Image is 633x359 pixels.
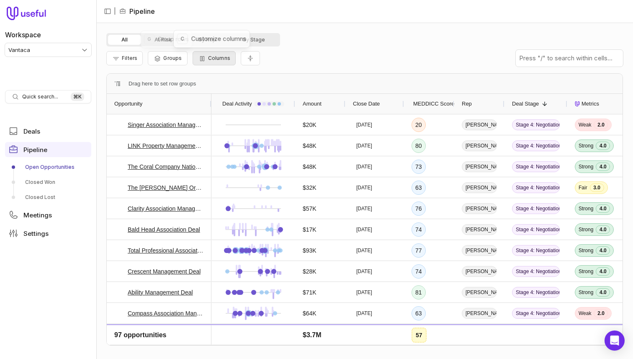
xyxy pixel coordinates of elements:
[462,140,497,151] span: [PERSON_NAME]
[412,139,426,153] div: 80
[462,203,497,214] span: [PERSON_NAME]
[5,176,91,189] a: Closed Won
[512,245,560,256] span: Stage 4: Negotiation
[303,204,316,214] span: $57K
[128,162,204,172] a: The Coral Company Nationals
[462,245,497,256] span: [PERSON_NAME]
[5,226,91,241] a: Settings
[579,163,593,170] span: Strong
[122,55,137,61] span: Filters
[303,287,316,297] span: $71K
[516,50,623,67] input: Press "/" to search within cells...
[596,142,610,150] span: 4.0
[412,243,426,258] div: 77
[23,230,49,237] span: Settings
[512,287,560,298] span: Stage 4: Negotiation
[462,182,497,193] span: [PERSON_NAME]
[596,163,610,171] span: 4.0
[356,205,372,212] time: [DATE]
[579,184,587,191] span: Fair
[462,119,497,130] span: [PERSON_NAME]
[356,163,372,170] time: [DATE]
[128,308,204,318] a: Compass Association Management Deal
[303,141,316,151] span: $48K
[412,94,447,114] div: MEDDICC Score
[128,266,201,276] a: Crescent Management Deal
[128,204,204,214] a: Clarity Association Management Services, Inc. Deal
[412,264,426,279] div: 74
[128,245,204,256] a: Total Professional Association Management - New Deal
[512,119,560,130] span: Stage 4: Negotiation
[594,309,608,318] span: 2.0
[163,55,182,61] span: Groups
[5,207,91,222] a: Meetings
[596,204,610,213] span: 4.0
[148,51,187,65] button: Group Pipeline
[356,142,372,149] time: [DATE]
[303,120,316,130] span: $20K
[106,51,143,65] button: Filter Pipeline
[462,266,497,277] span: [PERSON_NAME]
[512,99,539,109] span: Deal Stage
[579,142,593,149] span: Strong
[229,35,278,45] button: By Stage
[579,310,591,317] span: Weak
[114,6,116,16] span: |
[462,161,497,172] span: [PERSON_NAME]
[462,224,497,235] span: [PERSON_NAME]
[303,266,316,276] span: $28K
[128,329,204,339] a: [PERSON_NAME] Management - New Deal
[579,331,593,338] span: Strong
[208,55,230,61] span: Columns
[512,308,560,319] span: Stage 4: Negotiation
[356,184,372,191] time: [DATE]
[176,33,187,44] kbd: C
[101,5,114,18] button: Collapse sidebar
[579,226,593,233] span: Strong
[512,161,560,172] span: Stage 4: Negotiation
[590,183,604,192] span: 3.0
[579,247,593,254] span: Strong
[241,51,260,66] button: Collapse all rows
[303,183,316,193] span: $32K
[596,246,610,255] span: 4.0
[412,327,426,341] div: 73
[512,140,560,151] span: Stage 4: Negotiation
[303,308,316,318] span: $64K
[412,181,426,195] div: 63
[128,225,200,235] a: Bald Head Association Deal
[129,79,196,89] span: Drag here to set row groups
[512,203,560,214] span: Stage 4: Negotiation
[353,99,380,109] span: Close Date
[22,93,58,100] span: Quick search...
[303,225,316,235] span: $17K
[71,93,84,101] kbd: ⌘ K
[119,6,155,16] li: Pipeline
[23,147,47,153] span: Pipeline
[128,287,193,297] a: Ability Management Deal
[5,191,91,204] a: Closed Lost
[356,226,372,233] time: [DATE]
[303,99,322,109] span: Amount
[412,222,426,237] div: 74
[5,30,41,40] label: Workspace
[462,287,497,298] span: [PERSON_NAME]
[303,245,316,256] span: $93K
[462,99,472,109] span: Rep
[596,330,610,338] span: 4.0
[413,99,454,109] span: MEDDICC Score
[512,329,560,340] span: Stage 3: Confirmation
[5,160,91,204] div: Pipeline submenu
[128,183,204,193] a: The [PERSON_NAME] Organization - New Deal
[108,35,141,45] button: All
[193,51,236,65] button: Columns
[5,142,91,157] a: Pipeline
[356,121,372,128] time: [DATE]
[176,33,247,44] div: Customize columns
[23,212,52,218] span: Meetings
[412,118,426,132] div: 20
[128,141,204,151] a: LINK Property Management - New Deal
[596,225,610,234] span: 4.0
[356,310,372,317] time: [DATE]
[579,289,593,296] span: Strong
